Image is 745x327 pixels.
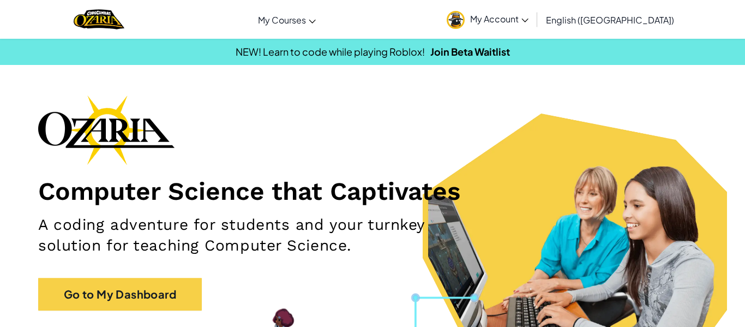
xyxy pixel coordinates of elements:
a: My Courses [253,5,321,34]
a: Join Beta Waitlist [430,45,510,58]
img: Ozaria branding logo [38,95,175,165]
a: English ([GEOGRAPHIC_DATA]) [540,5,680,34]
a: Ozaria by CodeCombat logo [74,8,124,31]
span: My Account [470,13,528,25]
img: avatar [447,11,465,29]
span: My Courses [258,14,306,26]
a: My Account [441,2,534,37]
span: NEW! Learn to code while playing Roblox! [236,45,425,58]
span: English ([GEOGRAPHIC_DATA]) [546,14,674,26]
a: Go to My Dashboard [38,278,202,311]
h2: A coding adventure for students and your turnkey solution for teaching Computer Science. [38,215,486,256]
h1: Computer Science that Captivates [38,176,707,206]
img: Home [74,8,124,31]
